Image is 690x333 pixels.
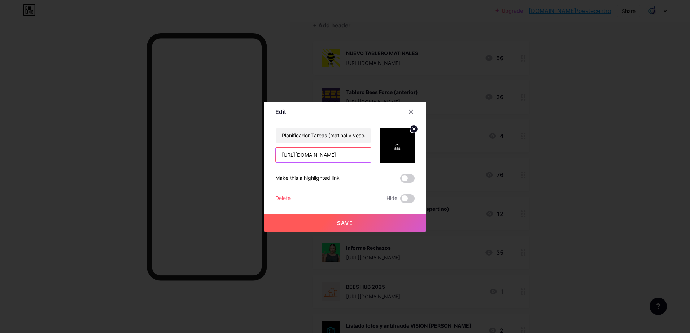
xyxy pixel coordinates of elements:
[264,214,426,232] button: Save
[276,128,371,143] input: Title
[276,148,371,162] input: URL
[380,128,415,163] img: link_thumbnail
[387,194,397,203] span: Hide
[275,194,291,203] div: Delete
[337,220,353,226] span: Save
[275,174,340,183] div: Make this a highlighted link
[275,107,286,116] div: Edit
